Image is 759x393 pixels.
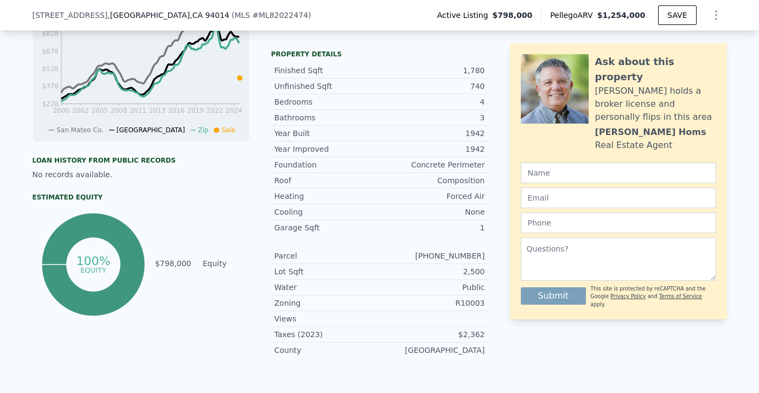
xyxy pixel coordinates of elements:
[595,126,706,139] div: [PERSON_NAME] Homs
[275,81,380,92] div: Unfinished Sqft
[380,128,485,139] div: 1942
[80,266,106,274] tspan: Equity
[521,287,586,305] button: Submit
[275,298,380,308] div: Zoning
[275,313,380,324] div: Views
[705,4,727,26] button: Show Options
[33,169,250,180] div: No records available.
[275,266,380,277] div: Lot Sqft
[275,159,380,170] div: Foundation
[275,222,380,233] div: Garage Sqft
[595,139,673,152] div: Real Estate Agent
[155,257,192,269] td: $798,000
[42,65,59,73] tspan: $528
[380,144,485,154] div: 1942
[595,54,716,85] div: Ask about this property
[521,212,716,233] input: Phone
[380,266,485,277] div: 2,500
[110,107,127,114] tspan: 2008
[275,329,380,340] div: Taxes (2023)
[221,126,235,134] span: Sale
[275,144,380,154] div: Year Improved
[42,48,59,55] tspan: $678
[275,112,380,123] div: Bathrooms
[187,107,204,114] tspan: 2019
[56,126,104,134] span: San Mateo Co.
[252,11,308,20] span: # ML82022474
[275,128,380,139] div: Year Built
[107,10,229,21] span: , [GEOGRAPHIC_DATA]
[149,107,165,114] tspan: 2013
[590,285,716,308] div: This site is protected by reCAPTCHA and the Google and apply.
[275,250,380,261] div: Parcel
[493,10,533,21] span: $798,000
[33,156,250,165] div: Loan history from public records
[380,96,485,107] div: 4
[201,257,250,269] td: Equity
[380,65,485,76] div: 1,780
[610,293,646,299] a: Privacy Policy
[380,329,485,340] div: $2,362
[521,188,716,208] input: Email
[72,107,89,114] tspan: 2002
[380,282,485,293] div: Public
[42,100,59,108] tspan: $228
[42,82,59,90] tspan: $378
[275,191,380,202] div: Heating
[380,250,485,261] div: [PHONE_NUMBER]
[275,175,380,186] div: Roof
[53,107,69,114] tspan: 2000
[275,282,380,293] div: Water
[271,50,488,59] div: Property details
[275,96,380,107] div: Bedrooms
[226,107,243,114] tspan: 2024
[198,126,208,134] span: Zip
[380,81,485,92] div: 740
[380,191,485,202] div: Forced Air
[380,175,485,186] div: Composition
[76,254,111,268] tspan: 100%
[42,30,59,37] tspan: $828
[437,10,493,21] span: Active Listing
[380,298,485,308] div: R10003
[521,163,716,183] input: Name
[190,11,229,20] span: , CA 94014
[659,293,702,299] a: Terms of Service
[168,107,184,114] tspan: 2016
[275,65,380,76] div: Finished Sqft
[658,5,696,25] button: SAVE
[550,10,597,21] span: Pellego ARV
[380,345,485,356] div: [GEOGRAPHIC_DATA]
[380,112,485,123] div: 3
[232,10,311,21] div: ( )
[275,207,380,217] div: Cooling
[91,107,108,114] tspan: 2005
[380,207,485,217] div: None
[275,345,380,356] div: County
[33,193,250,202] div: Estimated Equity
[234,11,250,20] span: MLS
[597,11,646,20] span: $1,254,000
[206,107,223,114] tspan: 2022
[380,222,485,233] div: 1
[130,107,146,114] tspan: 2011
[380,159,485,170] div: Concrete Perimeter
[595,85,716,124] div: [PERSON_NAME] holds a broker license and personally flips in this area
[117,126,185,134] span: [GEOGRAPHIC_DATA]
[33,10,108,21] span: [STREET_ADDRESS]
